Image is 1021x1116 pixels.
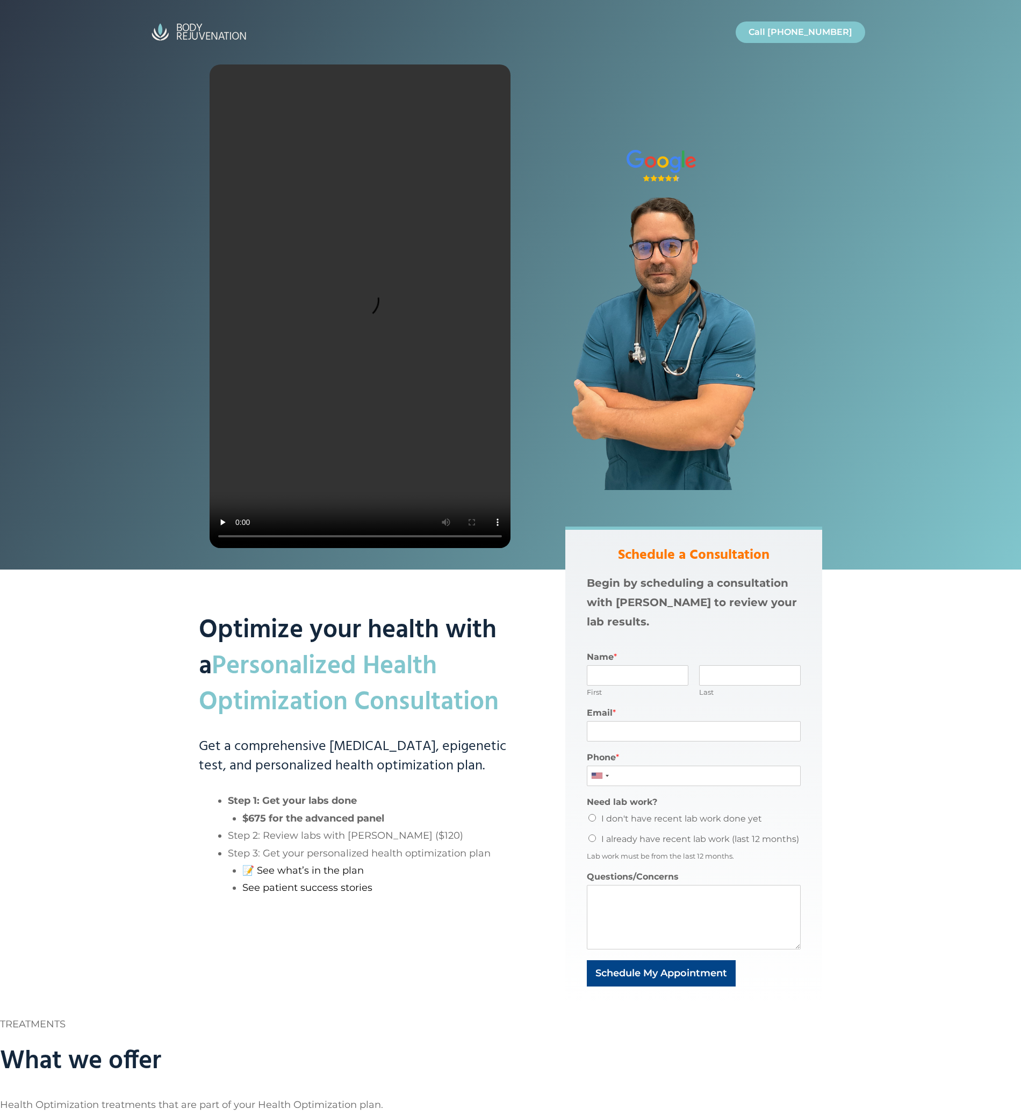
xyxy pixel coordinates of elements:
label: I already have recent lab work (last 12 months) [601,834,799,844]
label: Questions/Concerns [587,872,801,883]
strong: $675 for the advanced panel [242,812,384,824]
div: United States: +1 [587,766,612,786]
label: First [587,688,688,697]
a: 📝 See what’s in the plan [242,865,364,876]
li: Step 3: Get your personalized health optimization plan [228,845,522,897]
button: Schedule My Appointment [587,960,736,987]
img: Dr.-Martinez-Longevity-Expert [510,189,811,490]
label: Name [587,652,801,663]
img: BodyRejuvenation [145,19,253,45]
label: Last [699,688,801,697]
div: Lab work must be from the last 12 months. [587,852,801,861]
li: Step 2: Review labs with [PERSON_NAME] ($120) [228,827,522,844]
nav: Primary [725,16,876,48]
a: Call [PHONE_NUMBER] [736,21,865,43]
strong: Step 1: Get your labs done [228,795,357,807]
strong: Begin by scheduling a consultation with [PERSON_NAME] to review your lab results. [587,577,797,628]
label: I don't have recent lab work done yet [601,813,762,824]
h2: Optimize your health with a [199,527,522,721]
mark: Personalized Health Optimization Consultation [199,646,499,723]
h3: Get a comprehensive [MEDICAL_DATA], epigenetic test, and personalized health optimization plan. [199,737,522,776]
strong: Schedule a Consultation [618,544,770,566]
label: Need lab work? [587,797,801,808]
label: Email [587,708,801,719]
label: Phone [587,752,801,764]
a: See patient success stories [242,882,372,894]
